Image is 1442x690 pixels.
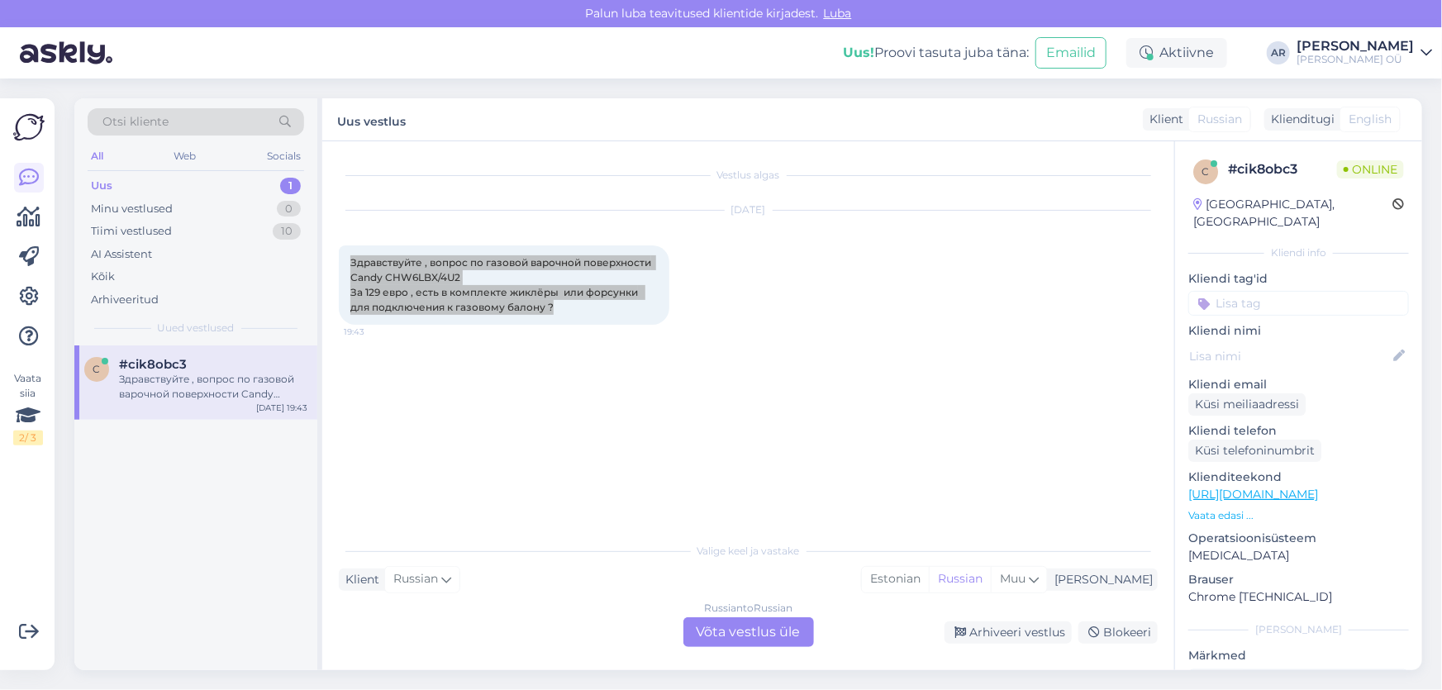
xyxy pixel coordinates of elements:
[1349,111,1392,128] span: English
[1297,40,1414,53] div: [PERSON_NAME]
[119,372,307,402] div: Здравствуйте , вопрос по газовой варочной поверхности Candy CHW6LBX/4U2 За 129 евро , есть в комп...
[93,363,101,375] span: c
[339,168,1158,183] div: Vestlus algas
[843,45,874,60] b: Uus!
[843,43,1029,63] div: Proovi tasuta juba täna:
[273,223,301,240] div: 10
[1267,41,1290,64] div: AR
[1126,38,1227,68] div: Aktiivne
[1337,160,1404,178] span: Online
[1188,508,1409,523] p: Vaata edasi ...
[91,223,172,240] div: Tiimi vestlused
[339,544,1158,559] div: Valige keel ja vastake
[683,617,814,647] div: Võta vestlus üle
[945,621,1072,644] div: Arhiveeri vestlus
[1188,270,1409,288] p: Kliendi tag'id
[1188,422,1409,440] p: Kliendi telefon
[1188,393,1306,416] div: Küsi meiliaadressi
[1188,571,1409,588] p: Brauser
[1193,196,1392,231] div: [GEOGRAPHIC_DATA], [GEOGRAPHIC_DATA]
[1188,469,1409,486] p: Klienditeekond
[91,269,115,285] div: Kõik
[1188,245,1409,260] div: Kliendi info
[13,431,43,445] div: 2 / 3
[337,108,406,131] label: Uus vestlus
[1188,622,1409,637] div: [PERSON_NAME]
[929,567,991,592] div: Russian
[1188,322,1409,340] p: Kliendi nimi
[1297,53,1414,66] div: [PERSON_NAME] OÜ
[102,113,169,131] span: Otsi kliente
[704,601,792,616] div: Russian to Russian
[277,201,301,217] div: 0
[1188,588,1409,606] p: Chrome [TECHNICAL_ID]
[1189,347,1390,365] input: Lisa nimi
[1188,487,1318,502] a: [URL][DOMAIN_NAME]
[1078,621,1158,644] div: Blokeeri
[256,402,307,414] div: [DATE] 19:43
[91,201,173,217] div: Minu vestlused
[1297,40,1432,66] a: [PERSON_NAME][PERSON_NAME] OÜ
[91,178,112,194] div: Uus
[1048,571,1153,588] div: [PERSON_NAME]
[264,145,304,167] div: Socials
[91,292,159,308] div: Arhiveeritud
[91,246,152,263] div: AI Assistent
[1264,111,1335,128] div: Klienditugi
[1143,111,1183,128] div: Klient
[13,112,45,143] img: Askly Logo
[158,321,235,335] span: Uued vestlused
[862,567,929,592] div: Estonian
[1188,547,1409,564] p: [MEDICAL_DATA]
[344,326,406,338] span: 19:43
[1188,440,1321,462] div: Küsi telefoninumbrit
[1035,37,1106,69] button: Emailid
[1197,111,1242,128] span: Russian
[1188,530,1409,547] p: Operatsioonisüsteem
[1202,165,1210,178] span: c
[350,256,654,313] span: Здравствуйте , вопрос по газовой варочной поверхности Candy CHW6LBX/4U2 За 129 евро , есть в комп...
[1000,571,1026,586] span: Muu
[819,6,857,21] span: Luba
[171,145,200,167] div: Web
[1228,159,1337,179] div: # cik8obc3
[1188,291,1409,316] input: Lisa tag
[280,178,301,194] div: 1
[13,371,43,445] div: Vaata siia
[393,570,438,588] span: Russian
[1188,647,1409,664] p: Märkmed
[88,145,107,167] div: All
[339,202,1158,217] div: [DATE]
[119,357,187,372] span: #cik8obc3
[339,571,379,588] div: Klient
[1188,376,1409,393] p: Kliendi email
